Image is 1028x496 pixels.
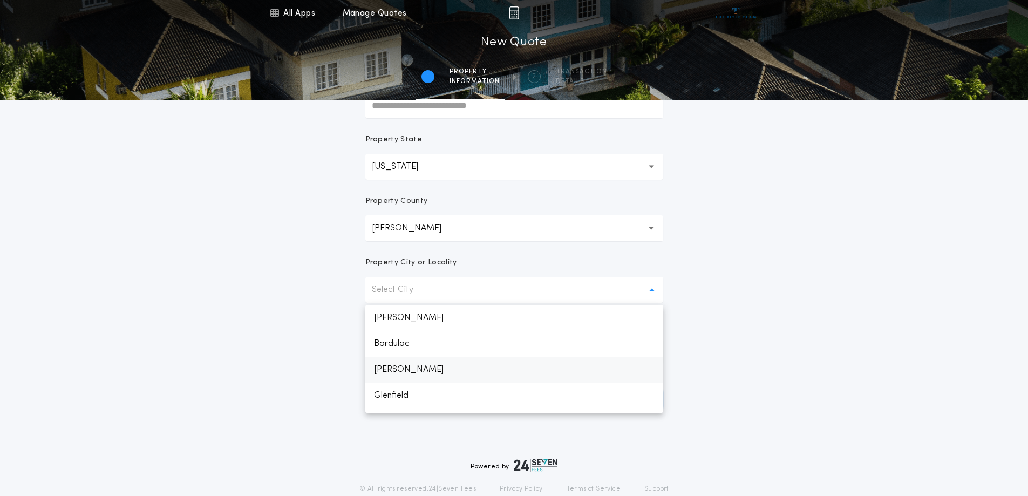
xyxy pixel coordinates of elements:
a: Terms of Service [567,485,621,493]
ul: Select City [365,305,663,413]
a: Support [644,485,669,493]
p: © All rights reserved. 24|Seven Fees [359,485,476,493]
span: Transaction [556,67,607,76]
img: img [509,6,519,19]
p: [PERSON_NAME] [372,222,459,235]
p: Glenfield [365,383,663,409]
p: Select City [372,283,431,296]
p: [PERSON_NAME] [365,305,663,331]
a: Privacy Policy [500,485,543,493]
h2: 1 [427,72,429,81]
button: [PERSON_NAME] [365,215,663,241]
img: logo [514,459,558,472]
h1: New Quote [481,34,547,51]
div: Powered by [471,459,558,472]
p: Property State [365,134,422,145]
h2: 2 [532,72,536,81]
img: vs-icon [716,8,756,18]
p: [PERSON_NAME] [365,357,663,383]
p: Grace City [365,409,663,434]
span: Property [450,67,500,76]
p: Bordulac [365,331,663,357]
span: information [450,77,500,86]
p: [US_STATE] [372,160,435,173]
button: Select City [365,277,663,303]
span: details [556,77,607,86]
button: [US_STATE] [365,154,663,180]
p: Property City or Locality [365,257,457,268]
p: Property County [365,196,428,207]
